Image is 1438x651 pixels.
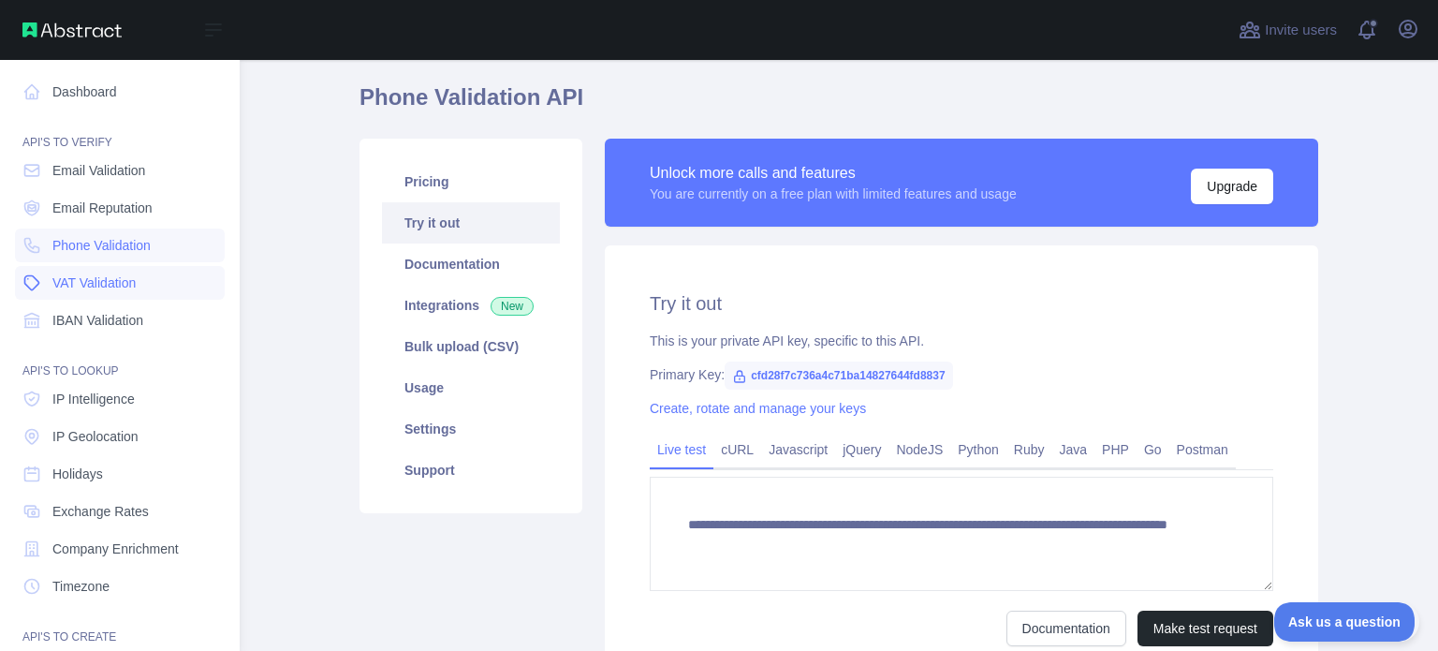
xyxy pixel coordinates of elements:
span: Holidays [52,465,103,483]
img: Abstract API [22,22,122,37]
a: Bulk upload (CSV) [382,326,560,367]
a: Python [950,435,1006,465]
a: Try it out [382,202,560,244]
span: New [491,297,534,316]
a: Postman [1169,435,1236,465]
a: Live test [650,435,713,465]
button: Upgrade [1191,169,1273,204]
span: Exchange Rates [52,502,149,521]
a: Documentation [1006,611,1126,646]
span: Timezone [52,577,110,596]
span: cfd28f7c736a4c71ba14827644fd8837 [725,362,953,390]
span: Phone Validation [52,236,151,255]
a: Documentation [382,244,560,285]
a: Go [1137,435,1169,465]
a: Phone Validation [15,229,225,262]
a: Javascript [761,435,835,465]
a: VAT Validation [15,266,225,300]
a: Timezone [15,570,225,603]
span: VAT Validation [52,274,136,292]
a: Exchange Rates [15,495,225,528]
a: Support [382,450,560,491]
a: PHP [1094,435,1137,465]
iframe: Toggle Customer Support [1274,602,1419,642]
div: API'S TO VERIFY [15,112,225,150]
a: cURL [713,435,761,465]
a: Email Reputation [15,191,225,225]
div: This is your private API key, specific to this API. [650,332,1273,350]
div: Primary Key: [650,365,1273,384]
a: Pricing [382,161,560,202]
a: Settings [382,408,560,450]
a: Java [1052,435,1095,465]
a: jQuery [835,435,888,465]
button: Invite users [1235,15,1341,45]
a: NodeJS [888,435,950,465]
span: Company Enrichment [52,540,179,558]
div: API'S TO CREATE [15,607,225,644]
a: Usage [382,367,560,408]
div: Unlock more calls and features [650,162,1017,185]
a: Ruby [1006,435,1052,465]
a: Dashboard [15,75,225,109]
span: Email Reputation [52,199,153,217]
a: Integrations New [382,285,560,326]
span: IP Geolocation [52,427,139,446]
a: Email Validation [15,154,225,187]
span: Invite users [1265,20,1337,41]
span: IP Intelligence [52,390,135,408]
a: IP Intelligence [15,382,225,416]
span: Email Validation [52,161,145,180]
button: Make test request [1137,611,1273,646]
a: Create, rotate and manage your keys [650,401,866,416]
a: Company Enrichment [15,532,225,566]
div: API'S TO LOOKUP [15,341,225,378]
h1: Phone Validation API [359,82,1318,127]
span: IBAN Validation [52,311,143,330]
h2: Try it out [650,290,1273,317]
div: You are currently on a free plan with limited features and usage [650,185,1017,203]
a: IP Geolocation [15,420,225,453]
a: Holidays [15,457,225,491]
a: IBAN Validation [15,303,225,337]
